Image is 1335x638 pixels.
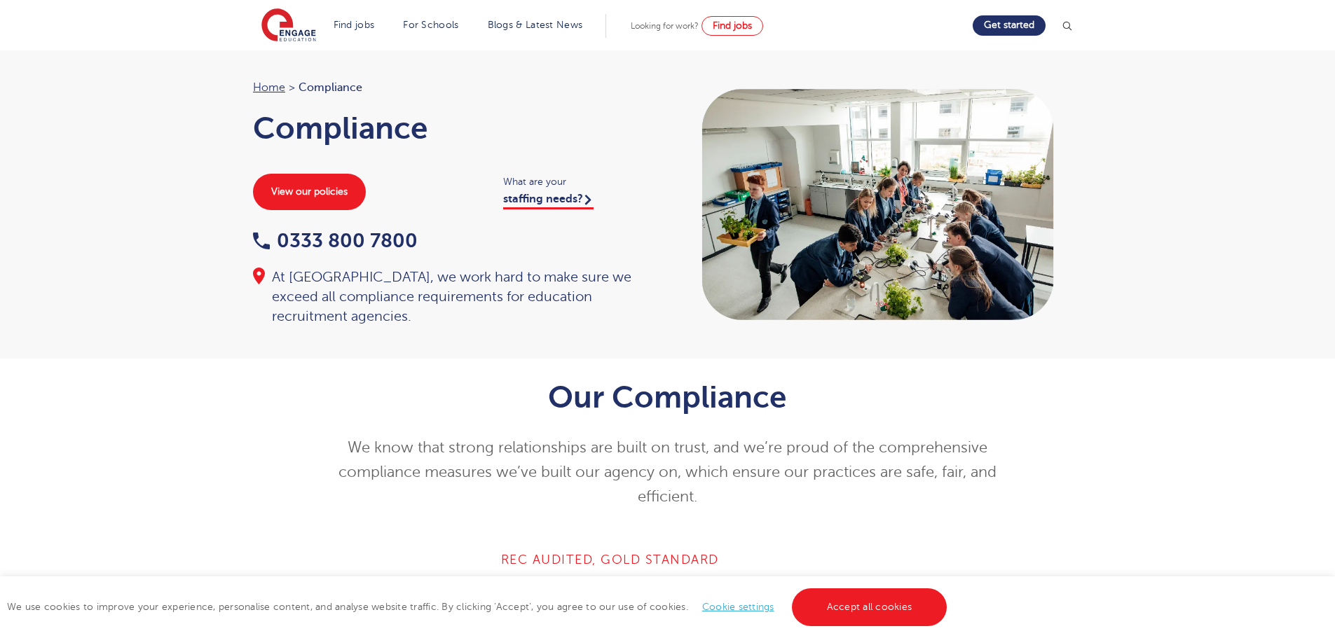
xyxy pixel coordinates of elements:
[713,20,752,31] span: Find jobs
[334,20,375,30] a: Find jobs
[253,111,654,146] h1: Compliance
[324,436,1011,509] p: We know that strong relationships are built on trust, and we’re proud of the comprehensive compli...
[488,20,583,30] a: Blogs & Latest News
[253,268,654,326] div: At [GEOGRAPHIC_DATA], we work hard to make sure we exceed all compliance requirements for educati...
[261,8,316,43] img: Engage Education
[253,230,418,251] a: 0333 800 7800
[701,16,763,36] a: Find jobs
[792,588,947,626] a: Accept all cookies
[973,15,1046,36] a: Get started
[253,174,366,210] a: View our policies
[299,78,362,97] span: Compliance
[631,21,699,31] span: Looking for work?
[253,78,654,97] nav: breadcrumb
[503,174,654,190] span: What are your
[501,551,1011,568] h4: REC Audited, Gold Standard
[403,20,458,30] a: For Schools
[253,81,285,94] a: Home
[503,193,594,209] a: staffing needs?
[324,380,1011,415] h1: Our Compliance
[7,602,950,612] span: We use cookies to improve your experience, personalise content, and analyse website traffic. By c...
[702,602,774,612] a: Cookie settings
[289,81,295,94] span: >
